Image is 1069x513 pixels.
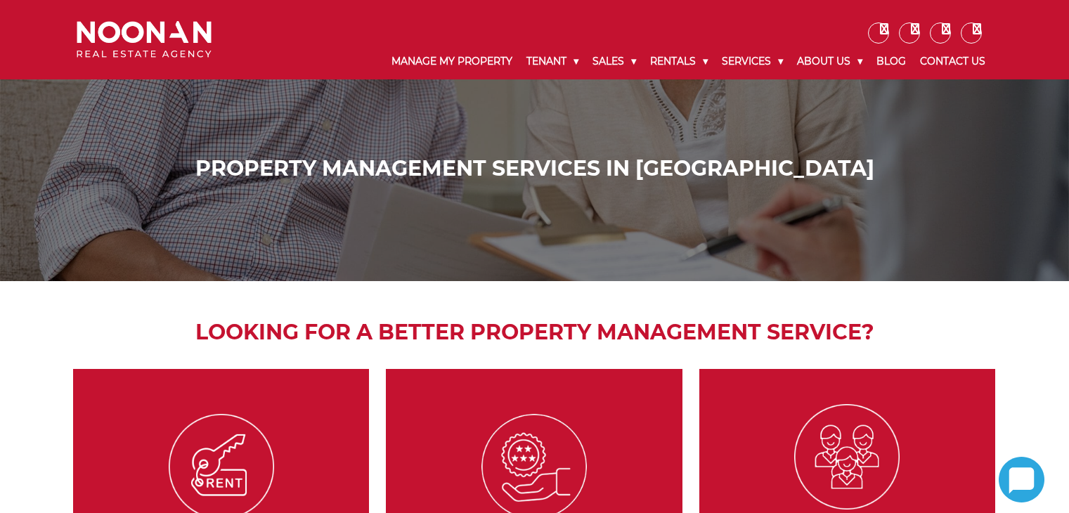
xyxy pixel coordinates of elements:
h1: Property Management Services in [GEOGRAPHIC_DATA] [80,156,989,181]
a: Tenant [519,44,585,79]
a: Sales [585,44,643,79]
a: Manage My Property [384,44,519,79]
a: Contact Us [913,44,992,79]
img: Noonan Real Estate Agency [77,21,212,58]
a: About Us [790,44,869,79]
a: Services [715,44,790,79]
h2: Looking for a better property management service? [66,316,1003,348]
a: Blog [869,44,913,79]
a: Rentals [643,44,715,79]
